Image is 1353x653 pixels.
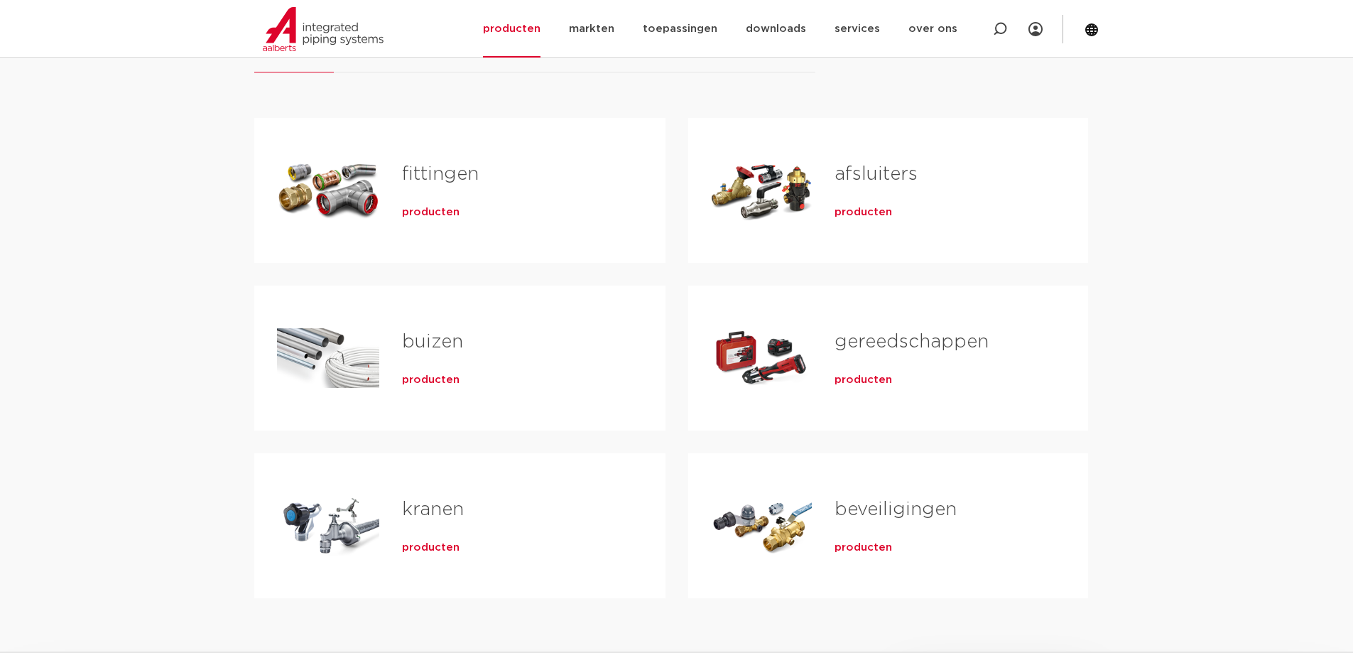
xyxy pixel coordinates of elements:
[835,541,892,555] a: producten
[402,373,460,387] a: producten
[835,500,957,519] a: beveiligingen
[402,165,479,183] a: fittingen
[835,333,989,351] a: gereedschappen
[402,333,463,351] a: buizen
[835,205,892,220] a: producten
[402,205,460,220] a: producten
[402,541,460,555] a: producten
[254,38,1099,621] div: Tabs. Open items met enter of spatie, sluit af met escape en navigeer met de pijltoetsen.
[835,165,918,183] a: afsluiters
[835,373,892,387] a: producten
[402,500,464,519] a: kranen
